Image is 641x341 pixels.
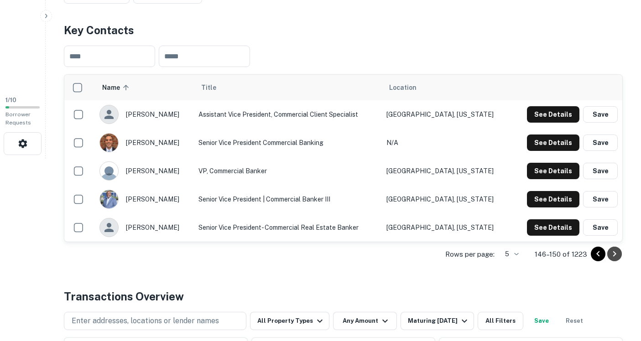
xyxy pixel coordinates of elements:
button: Any Amount [333,312,397,330]
img: 1727596198027 [100,190,118,208]
button: Save your search to get updates of matches that match your search criteria. [527,312,556,330]
p: 146–150 of 1223 [535,249,587,260]
div: [PERSON_NAME] [99,133,189,152]
td: [GEOGRAPHIC_DATA], [US_STATE] [382,100,511,129]
td: [GEOGRAPHIC_DATA], [US_STATE] [382,185,511,213]
div: 5 [498,248,520,261]
th: Name [95,75,194,100]
div: [PERSON_NAME] [99,105,189,124]
button: Save [583,163,618,179]
td: VP, Commercial Banker [194,157,382,185]
img: 9c8pery4andzj6ohjkjp54ma2 [100,162,118,180]
p: Rows per page: [445,249,495,260]
span: Title [201,82,228,93]
span: Name [102,82,132,93]
th: Location [382,75,511,100]
iframe: Chat Widget [595,268,641,312]
div: [PERSON_NAME] [99,161,189,181]
p: Enter addresses, locations or lender names [72,315,219,326]
td: Senior Vice President Commercial Banking [194,129,382,157]
h4: Transactions Overview [64,288,184,305]
td: [GEOGRAPHIC_DATA], [US_STATE] [382,157,511,185]
button: Save [583,134,618,151]
button: Go to previous page [591,247,605,261]
div: [PERSON_NAME] [99,190,189,209]
button: See Details [527,219,579,236]
button: Enter addresses, locations or lender names [64,312,246,330]
button: Save [583,106,618,123]
button: See Details [527,163,579,179]
button: Save [583,191,618,207]
button: See Details [527,106,579,123]
td: [GEOGRAPHIC_DATA], [US_STATE] [382,213,511,242]
td: Assistant Vice President, Commercial Client Specialist [194,100,382,129]
span: Location [389,82,417,93]
button: Save [583,219,618,236]
div: [PERSON_NAME] [99,218,189,237]
button: Reset [560,312,589,330]
button: All Property Types [250,312,329,330]
span: Borrower Requests [5,111,31,126]
h4: Key Contacts [64,22,623,38]
button: See Details [527,134,579,151]
button: See Details [527,191,579,207]
button: Maturing [DATE] [401,312,474,330]
th: Title [194,75,382,100]
button: Go to next page [607,247,622,261]
div: Maturing [DATE] [408,315,470,326]
span: 1 / 10 [5,97,16,103]
div: scrollable content [64,75,622,242]
img: 1612205551690 [100,134,118,152]
td: Senior Vice President | Commercial Banker III [194,185,382,213]
td: Senior Vice President- Commercial Real Estate Banker [194,213,382,242]
button: All Filters [478,312,523,330]
td: N/A [382,129,511,157]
